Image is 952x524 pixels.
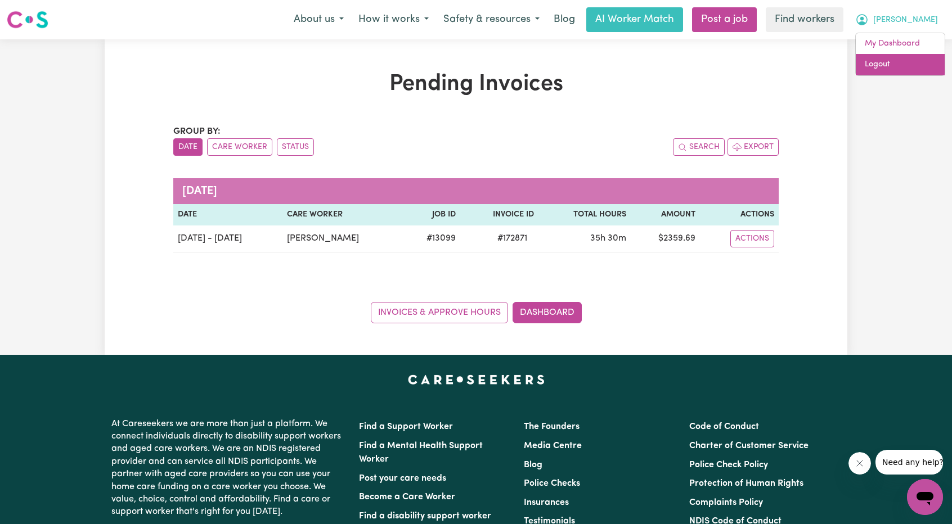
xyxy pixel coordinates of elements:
[359,512,491,521] a: Find a disability support worker
[766,7,843,32] a: Find workers
[371,302,508,323] a: Invoices & Approve Hours
[524,441,582,450] a: Media Centre
[631,225,699,252] td: $ 2359.69
[173,127,221,136] span: Group by:
[590,234,626,243] span: 35 hours 30 minutes
[524,498,569,507] a: Insurances
[111,413,345,523] p: At Careseekers we are more than just a platform. We connect individuals directly to disability su...
[403,204,460,225] th: Job ID
[7,10,48,30] img: Careseekers logo
[173,71,779,98] h1: Pending Invoices
[351,8,436,31] button: How it works
[907,479,943,515] iframe: Button to launch messaging window
[673,138,725,156] button: Search
[207,138,272,156] button: sort invoices by care worker
[524,422,580,431] a: The Founders
[277,138,314,156] button: sort invoices by paid status
[359,474,446,483] a: Post your care needs
[282,204,403,225] th: Care Worker
[524,479,580,488] a: Police Checks
[547,7,582,32] a: Blog
[728,138,779,156] button: Export
[692,7,757,32] a: Post a job
[875,450,943,475] iframe: Message from company
[700,204,779,225] th: Actions
[173,204,282,225] th: Date
[173,138,203,156] button: sort invoices by date
[689,460,768,469] a: Police Check Policy
[286,8,351,31] button: About us
[689,479,803,488] a: Protection of Human Rights
[873,14,938,26] span: [PERSON_NAME]
[513,302,582,323] a: Dashboard
[359,441,483,464] a: Find a Mental Health Support Worker
[282,225,403,252] td: [PERSON_NAME]
[689,422,759,431] a: Code of Conduct
[359,493,455,502] a: Become a Care Worker
[436,8,547,31] button: Safety & resources
[856,33,945,55] a: My Dashboard
[631,204,699,225] th: Amount
[491,232,534,245] span: # 172871
[460,204,538,225] th: Invoice ID
[848,452,871,475] iframe: Close message
[689,441,809,450] a: Charter of Customer Service
[359,422,453,431] a: Find a Support Worker
[689,498,763,507] a: Complaints Policy
[7,7,48,33] a: Careseekers logo
[408,375,545,384] a: Careseekers home page
[173,225,282,252] td: [DATE] - [DATE]
[403,225,460,252] td: # 13099
[586,7,683,32] a: AI Worker Match
[173,178,779,204] caption: [DATE]
[538,204,631,225] th: Total Hours
[855,33,945,76] div: My Account
[730,230,774,247] button: Actions
[856,54,945,75] a: Logout
[7,8,68,17] span: Need any help?
[848,8,945,31] button: My Account
[524,460,542,469] a: Blog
